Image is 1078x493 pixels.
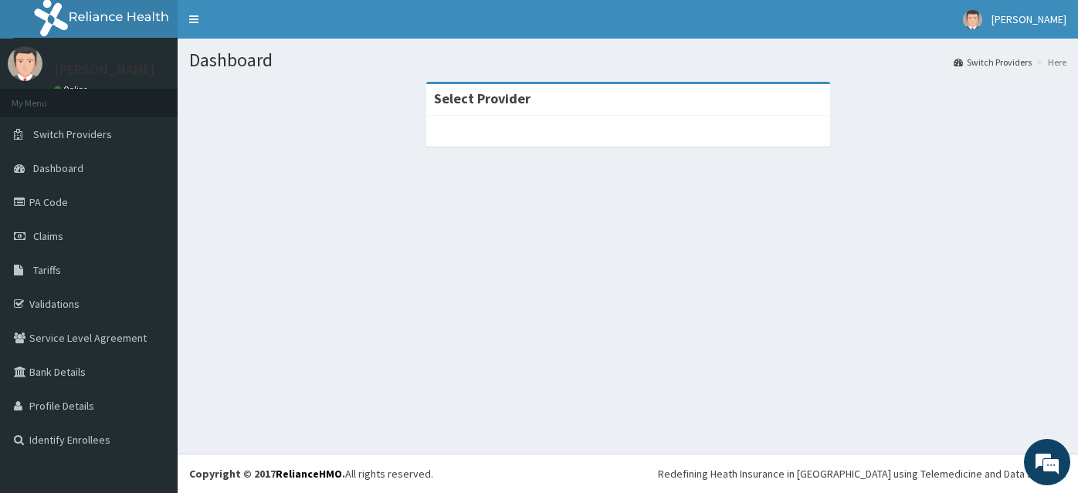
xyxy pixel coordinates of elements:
a: Online [54,84,91,95]
span: Switch Providers [33,127,112,141]
span: Tariffs [33,263,61,277]
a: RelianceHMO [276,467,342,481]
strong: Select Provider [434,89,531,107]
img: User Image [8,46,42,81]
li: Here [1033,56,1066,69]
img: User Image [963,10,982,29]
span: [PERSON_NAME] [992,12,1066,26]
span: Claims [33,229,63,243]
p: [PERSON_NAME] [54,62,155,76]
footer: All rights reserved. [178,454,1078,493]
a: Switch Providers [954,56,1032,69]
div: Redefining Heath Insurance in [GEOGRAPHIC_DATA] using Telemedicine and Data Science! [658,466,1066,481]
strong: Copyright © 2017 . [189,467,345,481]
span: Dashboard [33,161,83,175]
h1: Dashboard [189,50,1066,70]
